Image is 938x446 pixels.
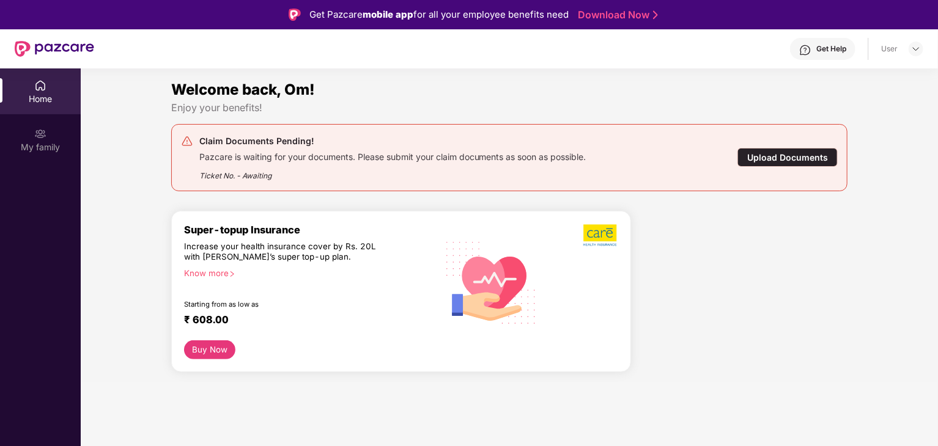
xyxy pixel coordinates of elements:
button: Buy Now [184,340,236,359]
div: Super-topup Insurance [184,224,437,236]
div: Enjoy your benefits! [171,101,848,114]
img: Stroke [653,9,658,21]
div: Get Help [816,44,846,54]
img: svg+xml;base64,PHN2ZyB4bWxucz0iaHR0cDovL3d3dy53My5vcmcvMjAwMC9zdmciIHdpZHRoPSIyNCIgaGVpZ2h0PSIyNC... [181,135,193,147]
img: svg+xml;base64,PHN2ZyBpZD0iSGVscC0zMngzMiIgeG1sbnM9Imh0dHA6Ly93d3cudzMub3JnLzIwMDAvc3ZnIiB3aWR0aD... [799,44,811,56]
div: Pazcare is waiting for your documents. Please submit your claim documents as soon as possible. [199,148,586,163]
div: Claim Documents Pending! [199,134,586,148]
strong: mobile app [363,9,413,20]
img: svg+xml;base64,PHN2ZyBpZD0iSG9tZSIgeG1sbnM9Imh0dHA6Ly93d3cudzMub3JnLzIwMDAvc3ZnIiB3aWR0aD0iMjAiIG... [34,79,46,92]
div: ₹ 608.00 [184,313,425,328]
div: Upload Documents [737,148,838,167]
span: right [229,271,235,277]
div: User [881,44,898,54]
div: Increase your health insurance cover by Rs. 20L with [PERSON_NAME]’s super top-up plan. [184,241,385,263]
div: Know more [184,268,430,277]
img: svg+xml;base64,PHN2ZyBpZD0iRHJvcGRvd24tMzJ4MzIiIHhtbG5zPSJodHRwOi8vd3d3LnczLm9yZy8yMDAwL3N2ZyIgd2... [911,44,921,54]
div: Ticket No. - Awaiting [199,163,586,181]
img: b5dec4f62d2307b9de63beb79f102df3.png [583,224,618,247]
a: Download Now [578,9,654,21]
span: Welcome back, Om! [171,81,315,98]
div: Starting from as low as [184,300,385,309]
div: Get Pazcare for all your employee benefits need [309,7,569,22]
img: Logo [289,9,301,21]
img: New Pazcare Logo [15,41,94,57]
img: svg+xml;base64,PHN2ZyB3aWR0aD0iMjAiIGhlaWdodD0iMjAiIHZpZXdCb3g9IjAgMCAyMCAyMCIgZmlsbD0ibm9uZSIgeG... [34,128,46,140]
img: svg+xml;base64,PHN2ZyB4bWxucz0iaHR0cDovL3d3dy53My5vcmcvMjAwMC9zdmciIHhtbG5zOnhsaW5rPSJodHRwOi8vd3... [437,227,546,337]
